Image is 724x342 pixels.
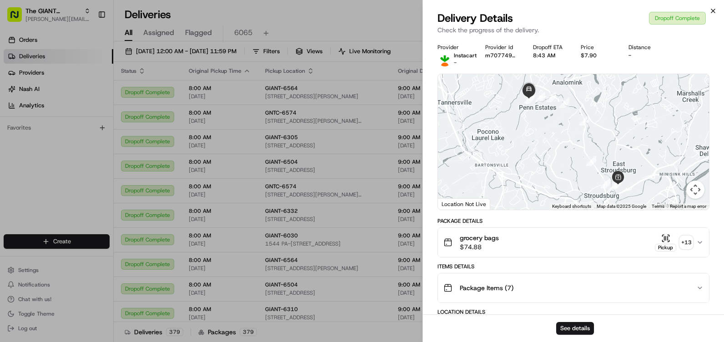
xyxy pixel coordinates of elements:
[628,52,662,59] div: -
[438,198,490,210] div: Location Not Live
[655,234,693,251] button: Pickup+13
[460,233,499,242] span: grocery bags
[9,36,166,51] p: Welcome 👋
[64,154,110,161] a: Powered byPylon
[655,244,676,251] div: Pickup
[655,234,676,251] button: Pickup
[24,59,150,68] input: Clear
[9,87,25,103] img: 1736555255976-a54dd68f-1ca7-489b-9aae-adbdc363a1c4
[9,9,27,27] img: Nash
[86,132,146,141] span: API Documentation
[581,44,614,51] div: Price
[155,90,166,101] button: Start new chat
[90,154,110,161] span: Pylon
[546,92,556,102] div: 7
[485,44,518,51] div: Provider Id
[535,92,545,102] div: 8
[524,94,534,104] div: 9
[460,283,513,292] span: Package Items ( 7 )
[601,178,611,188] div: 3
[533,52,566,59] div: 8:43 AM
[77,133,84,140] div: 💻
[559,98,569,108] div: 6
[437,11,513,25] span: Delivery Details
[437,217,709,225] div: Package Details
[552,203,591,210] button: Keyboard shortcuts
[628,44,662,51] div: Distance
[437,25,709,35] p: Check the progress of the delivery.
[31,87,149,96] div: Start new chat
[610,180,620,190] div: 2
[437,52,452,66] img: profile_instacart_ahold_partner.png
[686,181,704,199] button: Map camera controls
[485,52,518,59] button: m707749121
[437,263,709,270] div: Items Details
[454,59,457,66] span: -
[5,128,73,145] a: 📗Knowledge Base
[670,204,706,209] a: Report a map error
[438,228,709,257] button: grocery bags$74.88Pickup+13
[437,308,709,316] div: Location Details
[652,204,664,209] a: Terms
[454,52,477,59] span: Instacart
[73,128,150,145] a: 💻API Documentation
[18,132,70,141] span: Knowledge Base
[533,44,566,51] div: Dropoff ETA
[556,322,594,335] button: See details
[597,204,646,209] span: Map data ©2025 Google
[440,198,470,210] a: Open this area in Google Maps (opens a new window)
[437,44,471,51] div: Provider
[581,52,614,59] div: $7.90
[460,242,499,251] span: $74.88
[9,133,16,140] div: 📗
[586,156,596,166] div: 4
[31,96,115,103] div: We're available if you need us!
[438,273,709,302] button: Package Items (7)
[440,198,470,210] img: Google
[579,116,589,126] div: 5
[680,236,693,249] div: + 13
